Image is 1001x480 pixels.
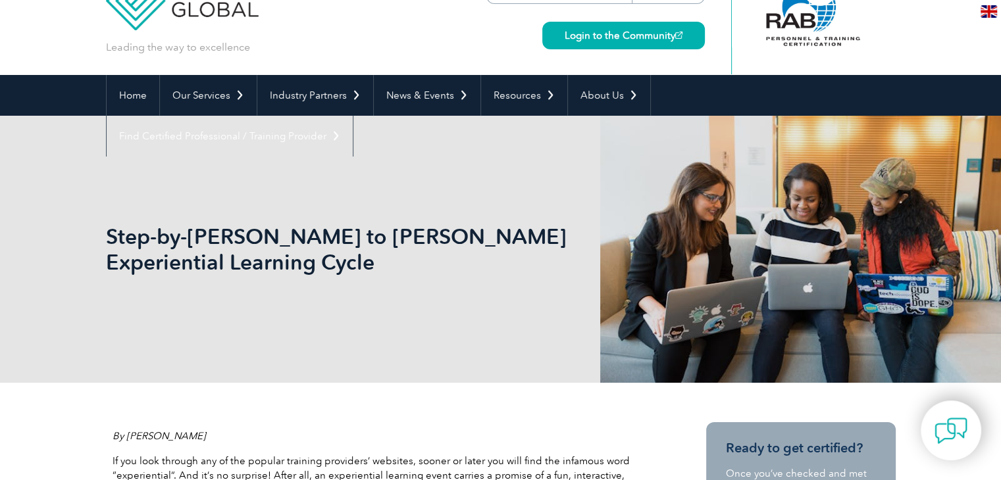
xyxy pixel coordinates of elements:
[568,75,650,116] a: About Us
[481,75,567,116] a: Resources
[160,75,257,116] a: Our Services
[935,414,967,447] img: contact-chat.png
[675,32,682,39] img: open_square.png
[107,75,159,116] a: Home
[257,75,373,116] a: Industry Partners
[726,440,876,456] h3: Ready to get certified?
[106,40,250,55] p: Leading the way to excellence
[106,224,611,275] h1: Step-by-[PERSON_NAME] to [PERSON_NAME] Experiential Learning Cycle
[113,430,206,442] em: By [PERSON_NAME]
[542,22,705,49] a: Login to the Community
[981,5,997,18] img: en
[107,116,353,156] a: Find Certified Professional / Training Provider
[374,75,480,116] a: News & Events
